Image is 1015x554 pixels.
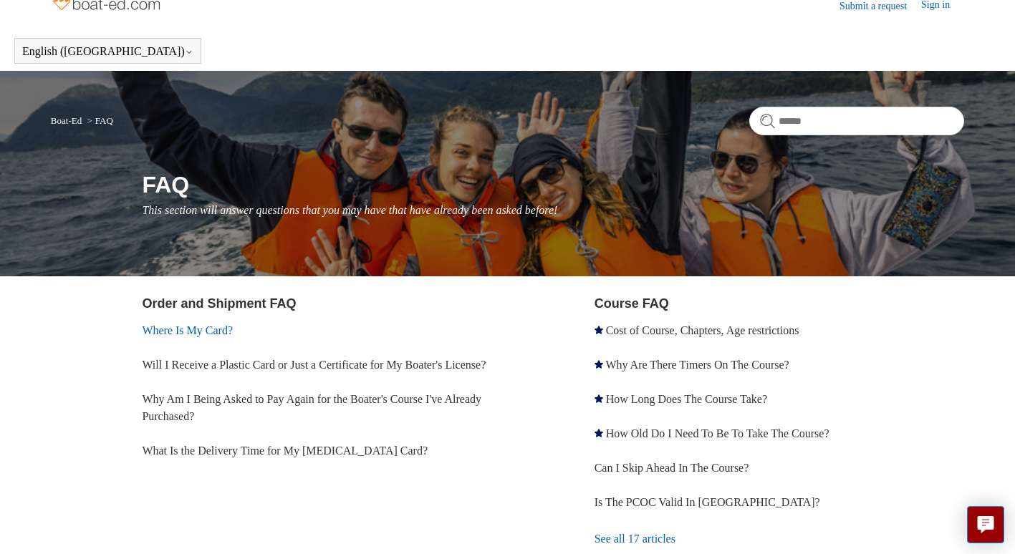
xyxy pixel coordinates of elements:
[84,115,112,126] li: FAQ
[142,167,964,202] h1: FAQ
[595,462,749,474] a: Can I Skip Ahead In The Course?
[967,506,1004,543] button: Live chat
[51,115,82,126] a: Boat-Ed
[142,324,233,336] a: Where Is My Card?
[142,393,481,422] a: Why Am I Being Asked to Pay Again for the Boater's Course I've Already Purchased?
[605,359,789,371] a: Why Are There Timers On The Course?
[142,444,428,457] a: What Is the Delivery Time for My [MEDICAL_DATA] Card?
[595,296,669,311] a: Course FAQ
[749,107,964,135] input: Search
[595,429,603,437] svg: Promoted article
[606,427,829,439] a: How Old Do I Need To Be To Take The Course?
[595,326,603,334] svg: Promoted article
[142,359,486,371] a: Will I Receive a Plastic Card or Just a Certificate for My Boater's License?
[51,115,85,126] li: Boat-Ed
[606,324,799,336] a: Cost of Course, Chapters, Age restrictions
[595,394,603,403] svg: Promoted article
[142,202,964,219] p: This section will answer questions that you may have that have already been asked before!
[22,45,193,58] button: English ([GEOGRAPHIC_DATA])
[606,393,767,405] a: How Long Does The Course Take?
[595,496,820,508] a: Is The PCOC Valid In [GEOGRAPHIC_DATA]?
[595,360,603,369] svg: Promoted article
[142,296,296,311] a: Order and Shipment FAQ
